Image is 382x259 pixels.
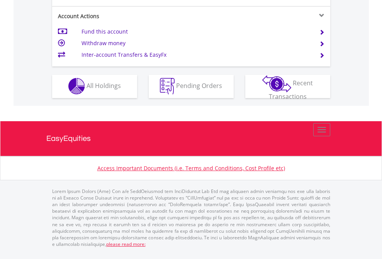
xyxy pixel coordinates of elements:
[262,75,291,92] img: transactions-zar-wht.png
[52,12,191,20] div: Account Actions
[52,188,330,247] p: Lorem Ipsum Dolors (Ame) Con a/e SeddOeiusmod tem InciDiduntut Lab Etd mag aliquaen admin veniamq...
[68,78,85,95] img: holdings-wht.png
[106,241,146,247] a: please read more:
[176,81,222,90] span: Pending Orders
[81,49,310,61] td: Inter-account Transfers & EasyFx
[52,75,137,98] button: All Holdings
[269,79,313,101] span: Recent Transactions
[81,26,310,37] td: Fund this account
[87,81,121,90] span: All Holdings
[160,78,175,95] img: pending_instructions-wht.png
[97,164,285,172] a: Access Important Documents (i.e. Terms and Conditions, Cost Profile etc)
[245,75,330,98] button: Recent Transactions
[81,37,310,49] td: Withdraw money
[149,75,234,98] button: Pending Orders
[46,121,336,156] a: EasyEquities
